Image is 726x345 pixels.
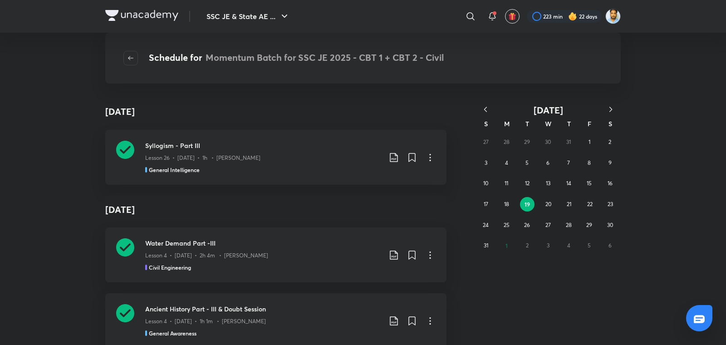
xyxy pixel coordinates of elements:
[484,119,488,128] abbr: Sunday
[603,197,618,212] button: August 23, 2025
[583,197,597,212] button: August 22, 2025
[603,135,617,149] button: August 2, 2025
[566,180,571,187] abbr: August 14, 2025
[588,159,591,166] abbr: August 8, 2025
[561,218,576,232] button: August 28, 2025
[608,159,612,166] abbr: August 9, 2025
[520,218,535,232] button: August 26, 2025
[505,9,520,24] button: avatar
[525,119,529,128] abbr: Tuesday
[607,222,613,228] abbr: August 30, 2025
[541,176,555,191] button: August 13, 2025
[534,104,563,116] span: [DATE]
[541,197,555,212] button: August 20, 2025
[525,180,530,187] abbr: August 12, 2025
[479,176,493,191] button: August 10, 2025
[504,201,509,207] abbr: August 18, 2025
[145,304,381,314] h3: Ancient History Part - III & Doubt Session
[541,156,555,170] button: August 6, 2025
[545,119,551,128] abbr: Wednesday
[206,51,444,64] span: Momentum Batch for SSC JE 2025 - CBT 1 + CBT 2 - Civil
[561,156,576,170] button: August 7, 2025
[149,263,191,271] h5: Civil Engineering
[483,222,489,228] abbr: August 24, 2025
[495,104,601,116] button: [DATE]
[505,159,508,166] abbr: August 4, 2025
[105,130,446,185] a: Syllogism - Part IIILesson 26 • [DATE] • 1h • [PERSON_NAME]General Intelligence
[504,119,510,128] abbr: Monday
[499,176,514,191] button: August 11, 2025
[608,119,612,128] abbr: Saturday
[499,156,514,170] button: August 4, 2025
[520,176,535,191] button: August 12, 2025
[608,201,613,207] abbr: August 23, 2025
[505,180,508,187] abbr: August 11, 2025
[524,222,530,228] abbr: August 26, 2025
[520,156,535,170] button: August 5, 2025
[145,154,260,162] p: Lesson 26 • [DATE] • 1h • [PERSON_NAME]
[588,119,591,128] abbr: Friday
[149,166,200,174] h5: General Intelligence
[567,159,570,166] abbr: August 7, 2025
[479,238,493,253] button: August 31, 2025
[484,201,488,207] abbr: August 17, 2025
[587,180,592,187] abbr: August 15, 2025
[105,10,178,21] img: Company Logo
[546,159,549,166] abbr: August 6, 2025
[499,218,514,232] button: August 25, 2025
[525,159,529,166] abbr: August 5, 2025
[603,176,617,191] button: August 16, 2025
[525,201,530,208] abbr: August 19, 2025
[603,156,617,170] button: August 9, 2025
[561,176,576,191] button: August 14, 2025
[105,196,446,224] h4: [DATE]
[562,197,576,212] button: August 21, 2025
[582,218,597,232] button: August 29, 2025
[545,222,551,228] abbr: August 27, 2025
[608,180,613,187] abbr: August 16, 2025
[567,119,571,128] abbr: Thursday
[582,156,597,170] button: August 8, 2025
[541,218,555,232] button: August 27, 2025
[520,197,535,212] button: August 19, 2025
[145,317,266,325] p: Lesson 4 • [DATE] • 1h 1m • [PERSON_NAME]
[479,197,493,212] button: August 17, 2025
[483,180,488,187] abbr: August 10, 2025
[201,7,295,25] button: SSC JE & State AE ...
[586,222,592,228] abbr: August 29, 2025
[546,180,550,187] abbr: August 13, 2025
[589,138,590,145] abbr: August 1, 2025
[504,222,510,228] abbr: August 25, 2025
[608,138,611,145] abbr: August 2, 2025
[567,201,571,207] abbr: August 21, 2025
[479,156,493,170] button: August 3, 2025
[582,176,597,191] button: August 15, 2025
[149,51,444,65] h4: Schedule for
[145,251,268,260] p: Lesson 4 • [DATE] • 2h 4m • [PERSON_NAME]
[568,12,577,21] img: streak
[479,218,493,232] button: August 24, 2025
[508,12,516,20] img: avatar
[105,227,446,282] a: Water Demand Part -IIILesson 4 • [DATE] • 2h 4m • [PERSON_NAME]Civil Engineering
[587,201,593,207] abbr: August 22, 2025
[545,201,551,207] abbr: August 20, 2025
[105,105,135,118] h4: [DATE]
[145,238,381,248] h3: Water Demand Part -III
[582,135,597,149] button: August 1, 2025
[484,242,488,249] abbr: August 31, 2025
[485,159,487,166] abbr: August 3, 2025
[145,141,381,150] h3: Syllogism - Part III
[149,329,196,337] h5: General Awareness
[605,9,621,24] img: Kunal Pradeep
[603,218,617,232] button: August 30, 2025
[105,10,178,23] a: Company Logo
[499,197,514,212] button: August 18, 2025
[566,222,572,228] abbr: August 28, 2025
